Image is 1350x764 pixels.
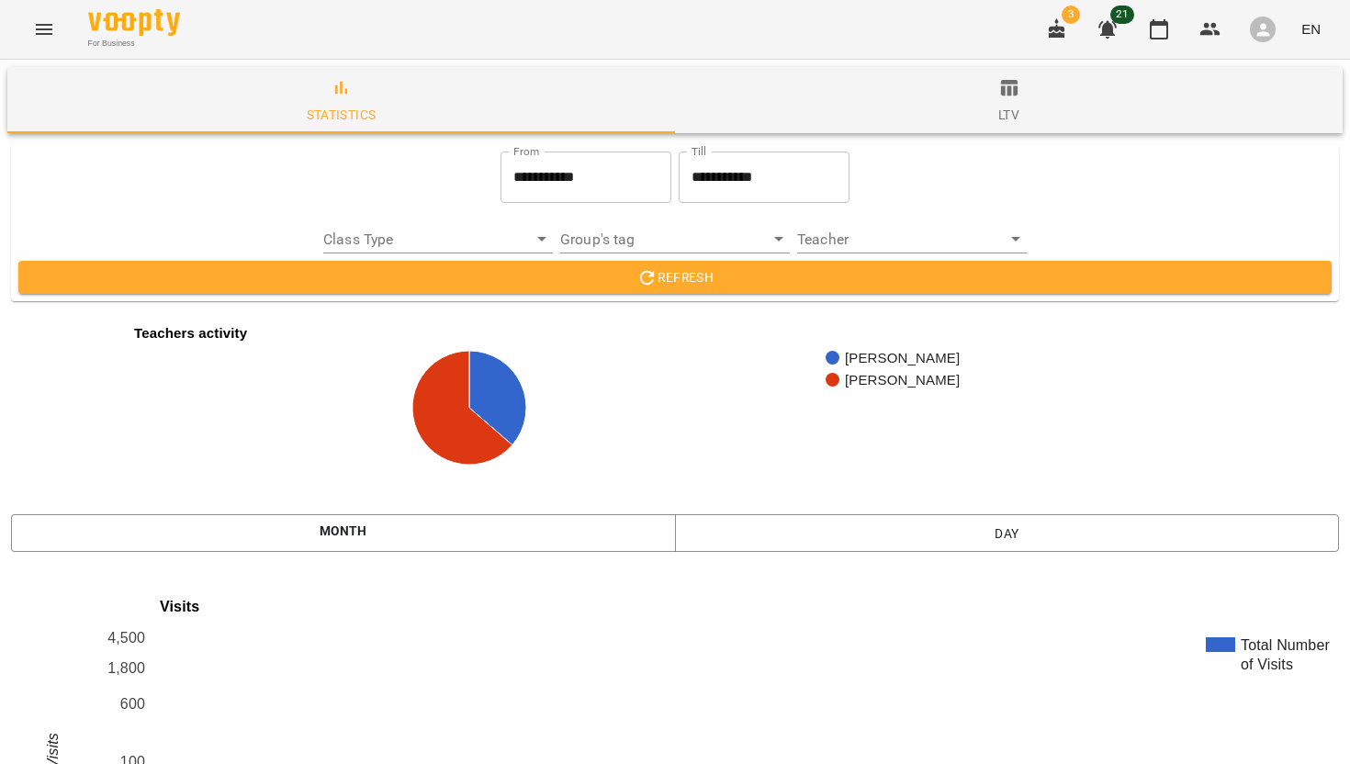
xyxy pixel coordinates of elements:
img: Voopty Logo [88,9,180,36]
span: Refresh [33,266,1317,288]
button: Refresh [18,261,1332,294]
span: 3 [1062,6,1080,24]
button: Day [675,514,1340,552]
svg: A chart. [11,316,1339,500]
text: Total Number [1241,637,1330,653]
text: 1,800 [107,660,145,676]
button: Month [11,514,676,552]
text: [PERSON_NAME] [845,372,960,388]
span: EN [1301,19,1321,39]
span: For Business [88,38,180,50]
text: 600 [120,696,145,712]
text: [PERSON_NAME] [845,350,960,365]
div: statistics [307,104,377,126]
text: Visits [160,599,199,614]
span: 21 [1110,6,1134,24]
button: EN [1294,12,1328,46]
span: Day [690,522,1325,545]
text: Teachers activity [134,326,248,342]
div: ltv [998,104,1019,126]
text: 4,500 [107,631,145,646]
text: of Visits [1241,657,1293,672]
label: Month [320,520,367,542]
button: Menu [22,7,66,51]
